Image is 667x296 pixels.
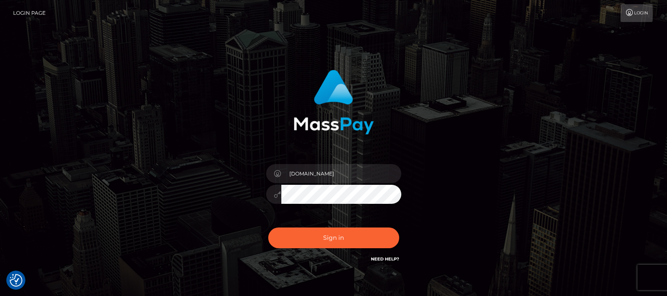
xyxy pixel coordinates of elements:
[294,70,374,134] img: MassPay Login
[371,256,399,262] a: Need Help?
[10,274,22,287] button: Consent Preferences
[268,227,399,248] button: Sign in
[13,4,46,22] a: Login Page
[621,4,653,22] a: Login
[10,274,22,287] img: Revisit consent button
[281,164,401,183] input: Username...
